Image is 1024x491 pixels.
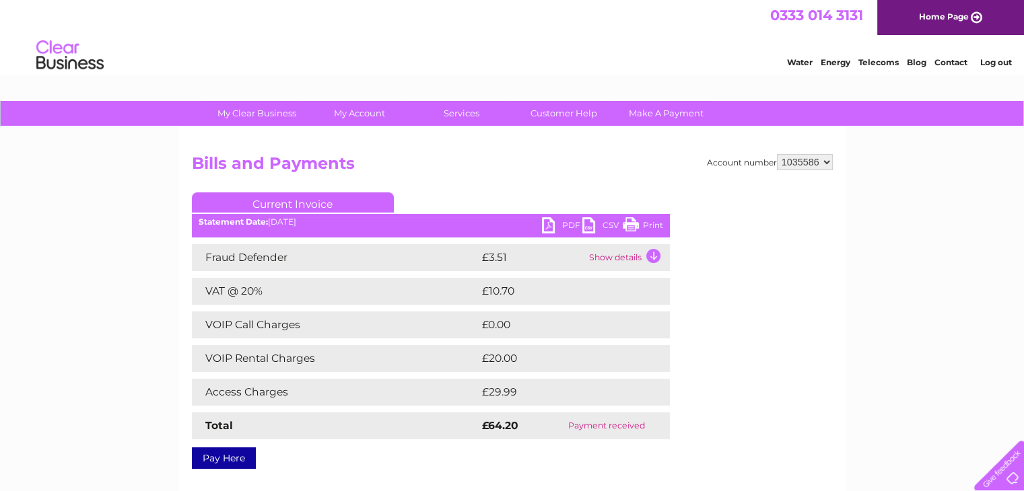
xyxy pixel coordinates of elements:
a: My Clear Business [201,101,312,126]
a: 0333 014 3131 [770,7,863,24]
div: Account number [707,154,833,170]
td: Access Charges [192,379,479,406]
td: £3.51 [479,244,586,271]
a: Log out [980,57,1011,67]
a: PDF [542,217,582,237]
a: Current Invoice [192,192,394,213]
div: [DATE] [192,217,670,227]
b: Statement Date: [199,217,268,227]
td: £10.70 [479,278,642,305]
td: £20.00 [479,345,644,372]
td: VOIP Rental Charges [192,345,479,372]
strong: Total [205,419,233,432]
td: Fraud Defender [192,244,479,271]
a: Blog [907,57,926,67]
a: Customer Help [508,101,619,126]
a: My Account [304,101,415,126]
strong: £64.20 [482,419,518,432]
a: Contact [934,57,967,67]
td: Show details [586,244,670,271]
a: Water [787,57,813,67]
h2: Bills and Payments [192,154,833,180]
td: VOIP Call Charges [192,311,479,338]
td: VAT @ 20% [192,278,479,305]
img: logo.png [36,35,104,76]
a: Energy [821,57,850,67]
a: Telecoms [858,57,899,67]
a: Print [623,217,663,237]
td: Payment received [543,412,669,439]
div: Clear Business is a trading name of Verastar Limited (registered in [GEOGRAPHIC_DATA] No. 3667643... [195,7,831,65]
td: £29.99 [479,379,644,406]
a: Services [406,101,517,126]
a: CSV [582,217,623,237]
a: Make A Payment [611,101,722,126]
a: Pay Here [192,447,256,469]
td: £0.00 [479,311,639,338]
